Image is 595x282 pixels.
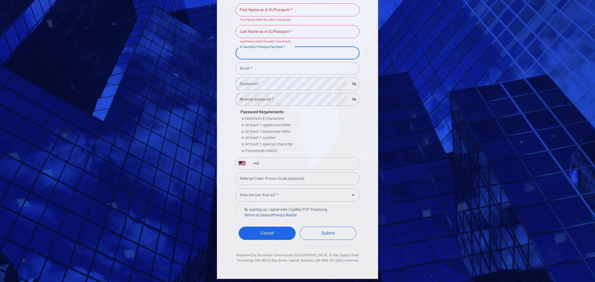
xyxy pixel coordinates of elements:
[240,110,284,114] span: Password Requirements:
[244,213,266,217] a: Terms of Use
[261,231,274,236] span: Cancel
[245,123,291,127] span: At least 1 uppercase letter
[245,116,284,121] span: Minimum 8 characters
[300,227,357,240] button: Submit
[245,148,277,153] span: Passwords match
[236,206,327,218] span: By signing up, I agree with CapBay P2P Financing and
[245,142,293,146] span: At least 1 special character
[272,213,297,217] a: Privacy Notice
[245,135,276,140] span: At least 1 number
[245,129,291,134] span: At least 1 lowercase letter
[349,191,357,199] button: Open
[240,39,355,44] p: Last Name field shouldn’t be empty.
[240,45,285,49] label: IC Number/Passport Number *
[236,246,359,263] div: Regulated by Securities Commission [GEOGRAPHIC_DATA]. © Bay Supply Chain Technology Sdn Bhd & Bay...
[239,227,296,240] a: Cancel
[240,17,355,23] p: First Name field shouldn’t be empty.
[249,158,356,168] input: Enter phone number *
